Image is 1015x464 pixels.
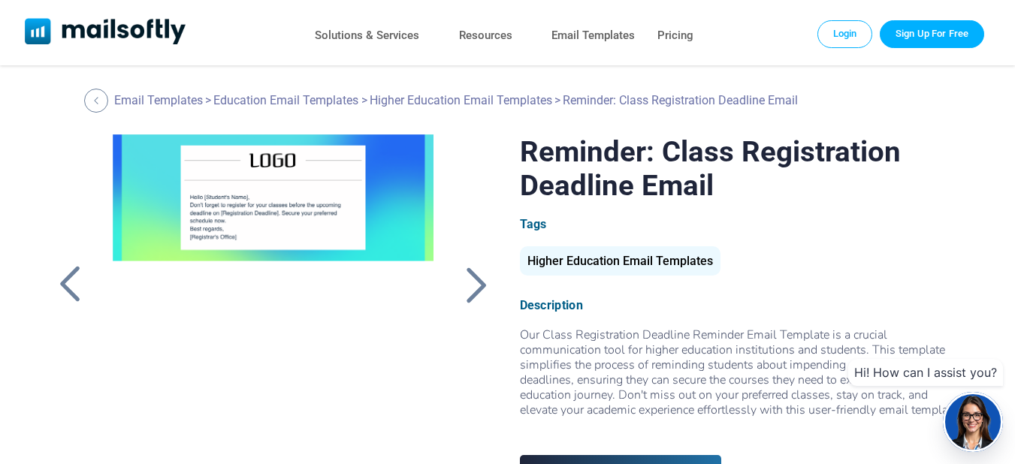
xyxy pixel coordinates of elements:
a: Login [817,20,873,47]
a: Pricing [657,25,693,47]
a: Solutions & Services [315,25,419,47]
a: Mailsoftly [25,18,186,47]
a: Back [84,89,112,113]
a: Trial [880,20,984,47]
a: Back [458,265,495,304]
a: Higher Education Email Templates [520,260,720,267]
div: Higher Education Email Templates [520,246,720,276]
a: Email Templates [551,25,635,47]
div: Our Class Registration Deadline Reminder Email Template is a crucial communication tool for highe... [520,327,965,432]
a: Education Email Templates [213,93,358,107]
h1: Reminder: Class Registration Deadline Email [520,134,965,202]
a: Email Templates [114,93,203,107]
div: Hi! How can I assist you? [848,359,1003,386]
div: Description [520,298,965,312]
a: Higher Education Email Templates [370,93,552,107]
a: Back [51,265,89,304]
a: Resources [459,25,512,47]
div: Tags [520,217,965,231]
